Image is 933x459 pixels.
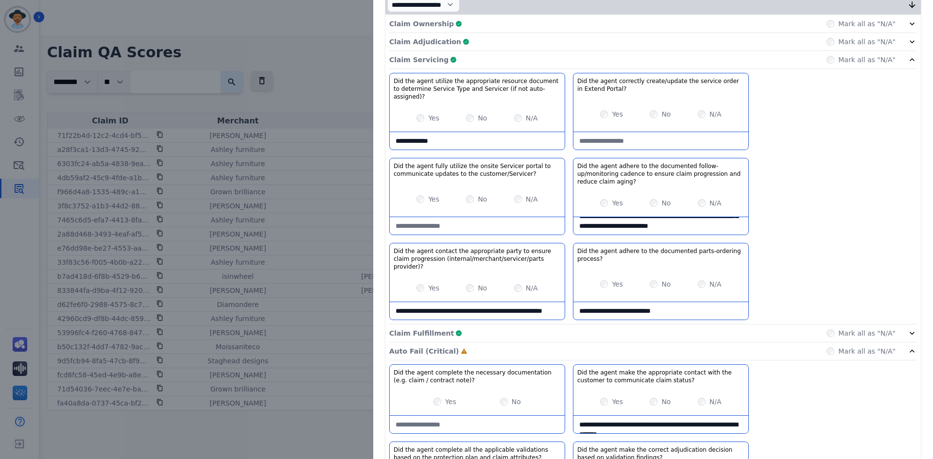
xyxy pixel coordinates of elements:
[838,19,896,29] label: Mark all as "N/A"
[838,346,896,356] label: Mark all as "N/A"
[661,198,671,208] label: No
[709,279,722,289] label: N/A
[389,328,454,338] p: Claim Fulfillment
[709,198,722,208] label: N/A
[526,113,538,123] label: N/A
[577,369,744,384] h3: Did the agent make the appropriate contact with the customer to communicate claim status?
[709,397,722,407] label: N/A
[838,37,896,47] label: Mark all as "N/A"
[512,397,521,407] label: No
[526,283,538,293] label: N/A
[478,194,487,204] label: No
[389,37,461,47] p: Claim Adjudication
[612,279,623,289] label: Yes
[661,109,671,119] label: No
[838,328,896,338] label: Mark all as "N/A"
[709,109,722,119] label: N/A
[428,283,439,293] label: Yes
[577,162,744,186] h3: Did the agent adhere to the documented follow-up/monitoring cadence to ensure claim progression a...
[612,109,623,119] label: Yes
[389,55,449,65] p: Claim Servicing
[389,346,459,356] p: Auto Fail (Critical)
[389,19,454,29] p: Claim Ownership
[526,194,538,204] label: N/A
[478,283,487,293] label: No
[612,397,623,407] label: Yes
[445,397,456,407] label: Yes
[394,369,561,384] h3: Did the agent complete the necessary documentation (e.g. claim / contract note)?
[577,77,744,93] h3: Did the agent correctly create/update the service order in Extend Portal?
[661,279,671,289] label: No
[394,77,561,101] h3: Did the agent utilize the appropriate resource document to determine Service Type and Servicer (i...
[661,397,671,407] label: No
[428,113,439,123] label: Yes
[428,194,439,204] label: Yes
[577,247,744,263] h3: Did the agent adhere to the documented parts-ordering process?
[394,247,561,271] h3: Did the agent contact the appropriate party to ensure claim progression (internal/merchant/servic...
[394,162,561,178] h3: Did the agent fully utilize the onsite Servicer portal to communicate updates to the customer/Ser...
[478,113,487,123] label: No
[612,198,623,208] label: Yes
[838,55,896,65] label: Mark all as "N/A"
